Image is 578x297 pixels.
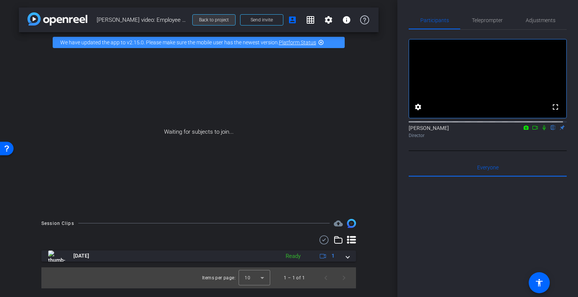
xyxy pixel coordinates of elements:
[48,250,65,262] img: thumb-nail
[41,220,74,227] div: Session Clips
[192,14,236,26] button: Back to project
[288,15,297,24] mat-icon: account_box
[97,12,188,27] span: [PERSON_NAME] video: Employee survey
[324,15,333,24] mat-icon: settings
[342,15,351,24] mat-icon: info
[535,278,544,287] mat-icon: accessibility
[27,12,87,26] img: app-logo
[199,17,229,23] span: Back to project
[284,274,305,282] div: 1 – 1 of 1
[477,165,499,170] span: Everyone
[334,219,343,228] span: Destinations for your clips
[282,252,304,261] div: Ready
[317,269,335,287] button: Previous page
[347,219,356,228] img: Session clips
[240,14,283,26] button: Send invite
[472,18,503,23] span: Teleprompter
[409,132,567,139] div: Director
[420,18,449,23] span: Participants
[409,124,567,139] div: [PERSON_NAME]
[318,39,324,45] mat-icon: highlight_off
[73,252,89,260] span: [DATE]
[251,17,273,23] span: Send invite
[41,250,356,262] mat-expansion-panel-header: thumb-nail[DATE]Ready1
[19,53,379,211] div: Waiting for subjects to join...
[279,39,316,45] a: Platform Status
[202,274,236,282] div: Items per page:
[53,37,345,48] div: We have updated the app to v2.15.0. Please make sure the mobile user has the newest version.
[549,124,558,131] mat-icon: flip
[335,269,353,287] button: Next page
[551,103,560,112] mat-icon: fullscreen
[334,219,343,228] mat-icon: cloud_upload
[414,103,423,112] mat-icon: settings
[526,18,555,23] span: Adjustments
[306,15,315,24] mat-icon: grid_on
[332,252,335,260] span: 1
